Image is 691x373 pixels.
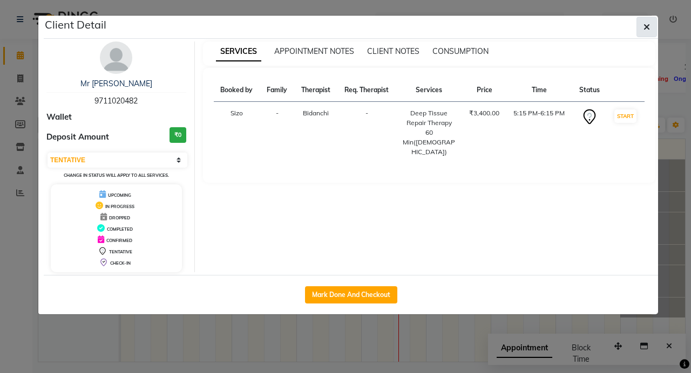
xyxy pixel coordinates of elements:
div: ₹3,400.00 [469,108,500,118]
span: Bidanchi [303,109,329,117]
a: Mr [PERSON_NAME] [80,79,152,88]
span: UPCOMING [108,192,131,198]
span: CONSUMPTION [432,46,489,56]
h5: Client Detail [45,17,106,33]
td: 5:15 PM-6:15 PM [506,102,572,164]
span: DROPPED [109,215,130,220]
span: TENTATIVE [109,249,132,254]
th: Services [396,79,462,102]
span: CLIENT NOTES [367,46,419,56]
span: CONFIRMED [106,238,132,243]
th: Price [462,79,506,102]
span: CHECK-IN [110,260,131,266]
small: Change in status will apply to all services. [64,172,169,178]
button: START [614,109,636,123]
span: IN PROGRESS [105,204,134,209]
h3: ₹0 [170,127,186,143]
button: Mark Done And Checkout [305,286,397,303]
span: APPOINTMENT NOTES [274,46,354,56]
span: COMPLETED [107,226,133,232]
th: Family [260,79,294,102]
th: Booked by [214,79,260,102]
span: Wallet [46,111,72,123]
span: SERVICES [216,42,261,61]
div: Deep Tissue Repair Therapy 60 Min([DEMOGRAPHIC_DATA]) [402,108,456,157]
th: Status [572,79,606,102]
th: Therapist [294,79,337,102]
span: 9711020482 [94,96,138,106]
th: Req. Therapist [337,79,396,102]
span: Deposit Amount [46,131,109,143]
td: - [337,102,396,164]
td: Sizo [214,102,260,164]
td: - [260,102,294,164]
th: Time [506,79,572,102]
img: avatar [100,42,132,74]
